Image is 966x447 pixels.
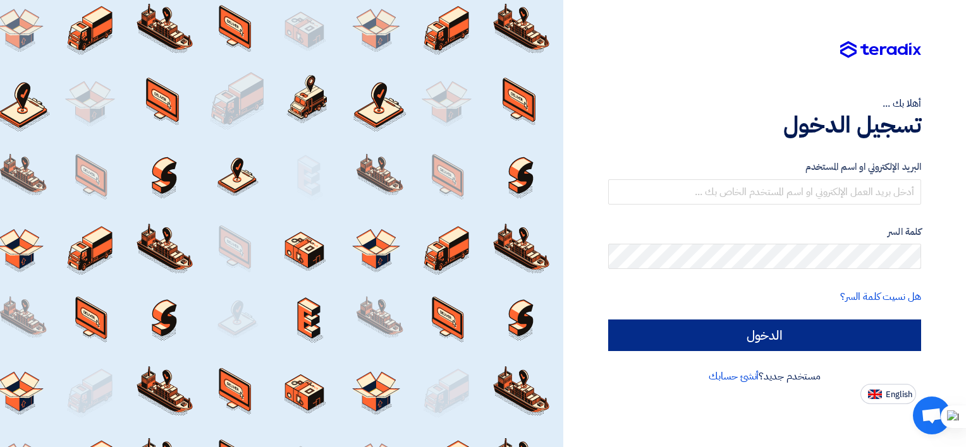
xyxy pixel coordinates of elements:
img: en-US.png [868,390,882,399]
button: English [860,384,916,404]
a: أنشئ حسابك [709,369,759,384]
div: Open chat [913,396,951,434]
input: أدخل بريد العمل الإلكتروني او اسم المستخدم الخاص بك ... [608,179,921,205]
input: الدخول [608,319,921,351]
h1: تسجيل الدخول [608,111,921,139]
img: Teradix logo [840,41,921,59]
label: كلمة السر [608,225,921,239]
a: هل نسيت كلمة السر؟ [840,289,921,304]
div: أهلا بك ... [608,96,921,111]
label: البريد الإلكتروني او اسم المستخدم [608,160,921,174]
span: English [886,390,912,399]
div: مستخدم جديد؟ [608,369,921,384]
